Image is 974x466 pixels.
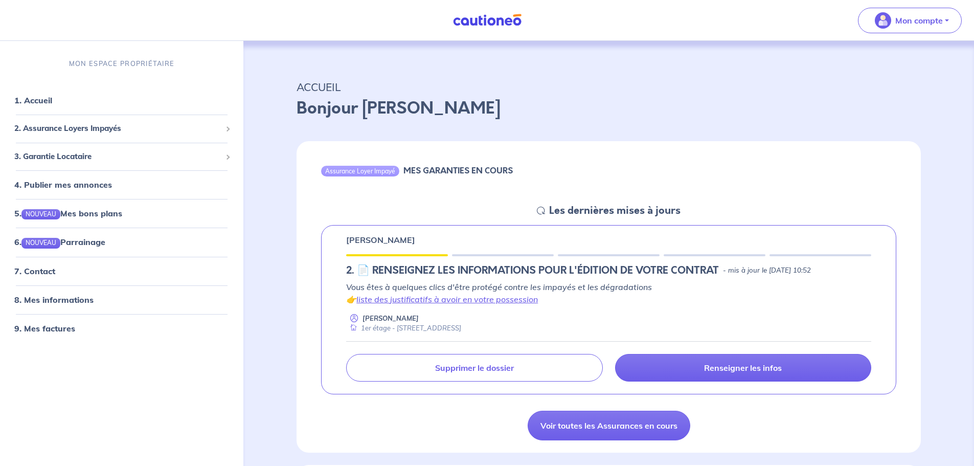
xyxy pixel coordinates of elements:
div: 6.NOUVEAUParrainage [4,232,239,252]
p: - mis à jour le [DATE] 10:52 [723,265,811,276]
div: 1. Accueil [4,90,239,110]
a: 6.NOUVEAUParrainage [14,237,105,247]
img: illu_account_valid_menu.svg [875,12,891,29]
p: Mon compte [895,14,943,27]
a: 7. Contact [14,266,55,276]
a: 5.NOUVEAUMes bons plans [14,208,122,218]
div: 9. Mes factures [4,318,239,339]
p: Renseigner les infos [704,363,782,373]
p: ACCUEIL [297,78,921,96]
p: Bonjour [PERSON_NAME] [297,96,921,121]
div: Assurance Loyer Impayé [321,166,399,176]
button: illu_account_valid_menu.svgMon compte [858,8,962,33]
a: Renseigner les infos [615,354,871,382]
p: [PERSON_NAME] [363,314,419,323]
div: 1er étage - [STREET_ADDRESS] [346,323,461,333]
div: 5.NOUVEAUMes bons plans [4,203,239,224]
p: MON ESPACE PROPRIÉTAIRE [69,59,174,69]
div: 7. Contact [4,261,239,281]
a: Supprimer le dossier [346,354,602,382]
span: 2. Assurance Loyers Impayés [14,123,221,135]
h5: Les dernières mises à jours [549,205,681,217]
img: Cautioneo [449,14,526,27]
a: 4. Publier mes annonces [14,180,112,190]
div: state: RENTER-PROFILE, Context: NEW,NO-CERTIFICATE,ALONE,LESSOR-DOCUMENTS [346,264,871,277]
div: 2. Assurance Loyers Impayés [4,119,239,139]
span: 3. Garantie Locataire [14,151,221,163]
p: Supprimer le dossier [435,363,514,373]
p: Vous êtes à quelques clics d'être protégé contre les impayés et les dégradations 👉 [346,281,871,305]
a: 9. Mes factures [14,323,75,334]
p: [PERSON_NAME] [346,234,415,246]
div: 8. Mes informations [4,290,239,310]
a: 1. Accueil [14,95,52,105]
div: 4. Publier mes annonces [4,174,239,195]
a: 8. Mes informations [14,295,94,305]
div: 3. Garantie Locataire [4,147,239,167]
h5: 2. 📄 RENSEIGNEZ LES INFORMATIONS POUR L'ÉDITION DE VOTRE CONTRAT [346,264,719,277]
a: Voir toutes les Assurances en cours [528,411,690,440]
a: liste des justificatifs à avoir en votre possession [356,294,538,304]
h6: MES GARANTIES EN COURS [403,166,513,175]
